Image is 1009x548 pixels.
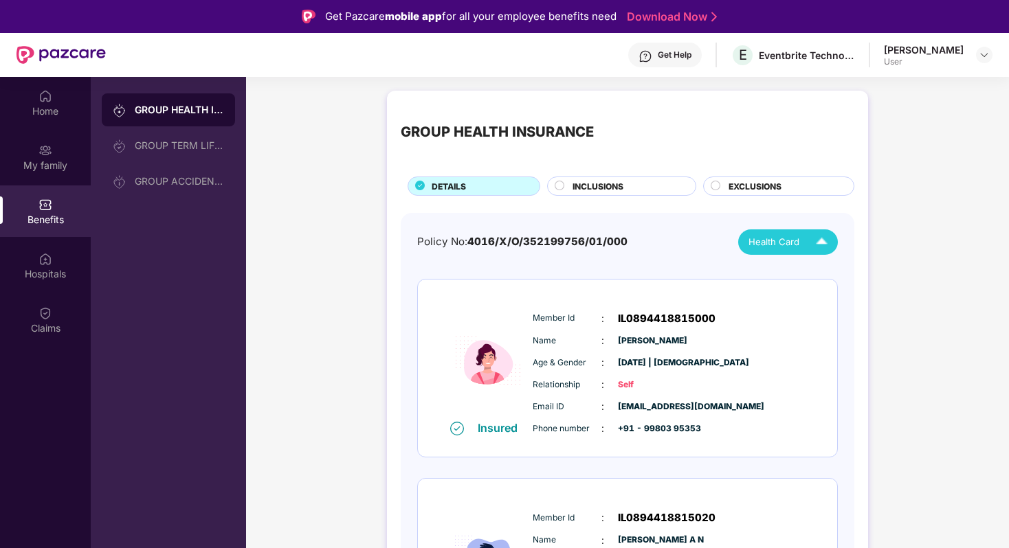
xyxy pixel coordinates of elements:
[385,10,442,23] strong: mobile app
[478,421,526,435] div: Insured
[450,422,464,435] img: svg+xml;base64,PHN2ZyB4bWxucz0iaHR0cDovL3d3dy53My5vcmcvMjAwMC9zdmciIHdpZHRoPSIxNiIgaGVpZ2h0PSIxNi...
[979,49,990,60] img: svg+xml;base64,PHN2ZyBpZD0iRHJvcGRvd24tMzJ4MzIiIHhtbG5zPSJodHRwOi8vd3d3LnczLm9yZy8yMDAwL3N2ZyIgd2...
[38,89,52,103] img: svg+xml;base64,PHN2ZyBpZD0iSG9tZSIgeG1sbnM9Imh0dHA6Ly93d3cudzMub3JnLzIwMDAvc3ZnIiB3aWR0aD0iMjAiIG...
[601,510,604,525] span: :
[38,144,52,157] img: svg+xml;base64,PHN2ZyB3aWR0aD0iMjAiIGhlaWdodD0iMjAiIHZpZXdCb3g9IjAgMCAyMCAyMCIgZmlsbD0ibm9uZSIgeG...
[627,10,713,24] a: Download Now
[113,139,126,153] img: svg+xml;base64,PHN2ZyB3aWR0aD0iMjAiIGhlaWdodD0iMjAiIHZpZXdCb3g9IjAgMCAyMCAyMCIgZmlsbD0ibm9uZSIgeG...
[432,180,466,193] span: DETAILS
[618,356,687,369] span: [DATE] | [DEMOGRAPHIC_DATA]
[447,301,529,420] img: icon
[759,49,855,62] div: Eventbrite Technologies India Private Limited
[38,252,52,266] img: svg+xml;base64,PHN2ZyBpZD0iSG9zcGl0YWxzIiB4bWxucz0iaHR0cDovL3d3dy53My5vcmcvMjAwMC9zdmciIHdpZHRoPS...
[601,333,604,348] span: :
[417,233,628,250] div: Policy No:
[618,310,716,327] span: IL0894418815000
[533,400,601,413] span: Email ID
[601,399,604,414] span: :
[113,175,126,189] img: svg+xml;base64,PHN2ZyB3aWR0aD0iMjAiIGhlaWdodD0iMjAiIHZpZXdCb3g9IjAgMCAyMCAyMCIgZmlsbD0ibm9uZSIgeG...
[884,56,964,67] div: User
[38,198,52,212] img: svg+xml;base64,PHN2ZyBpZD0iQmVuZWZpdHMiIHhtbG5zPSJodHRwOi8vd3d3LnczLm9yZy8yMDAwL3N2ZyIgd2lkdGg9Ij...
[810,230,834,254] img: Icuh8uwCUCF+XjCZyLQsAKiDCM9HiE6CMYmKQaPGkZKaA32CAAACiQcFBJY0IsAAAAASUVORK5CYII=
[401,121,594,143] div: GROUP HEALTH INSURANCE
[601,533,604,548] span: :
[618,400,687,413] span: [EMAIL_ADDRESS][DOMAIN_NAME]
[729,180,781,193] span: EXCLUSIONS
[16,46,106,64] img: New Pazcare Logo
[711,10,717,24] img: Stroke
[533,312,601,325] span: Member Id
[601,421,604,436] span: :
[533,512,601,525] span: Member Id
[738,229,838,255] button: Health Card
[601,311,604,326] span: :
[533,534,601,547] span: Name
[325,8,617,25] div: Get Pazcare for all your employee benefits need
[533,422,601,435] span: Phone number
[533,378,601,391] span: Relationship
[884,43,964,56] div: [PERSON_NAME]
[749,235,799,249] span: Health Card
[618,422,687,435] span: +91 - 99803 95353
[533,334,601,347] span: Name
[38,306,52,320] img: svg+xml;base64,PHN2ZyBpZD0iQ2xhaW0iIHhtbG5zPSJodHRwOi8vd3d3LnczLm9yZy8yMDAwL3N2ZyIgd2lkdGg9IjIwIi...
[618,510,716,526] span: IL0894418815020
[618,378,687,391] span: Self
[135,103,224,117] div: GROUP HEALTH INSURANCE
[302,10,315,23] img: Logo
[467,235,628,248] span: 4016/X/O/352199756/01/000
[573,180,623,193] span: INCLUSIONS
[135,140,224,151] div: GROUP TERM LIFE INSURANCE
[639,49,652,63] img: svg+xml;base64,PHN2ZyBpZD0iSGVscC0zMngzMiIgeG1sbnM9Imh0dHA6Ly93d3cudzMub3JnLzIwMDAvc3ZnIiB3aWR0aD...
[601,355,604,370] span: :
[618,534,687,547] span: [PERSON_NAME] A N
[601,377,604,392] span: :
[618,334,687,347] span: [PERSON_NAME]
[113,104,126,117] img: svg+xml;base64,PHN2ZyB3aWR0aD0iMjAiIGhlaWdodD0iMjAiIHZpZXdCb3g9IjAgMCAyMCAyMCIgZmlsbD0ibm9uZSIgeG...
[533,356,601,369] span: Age & Gender
[658,49,691,60] div: Get Help
[739,47,747,63] span: E
[135,176,224,187] div: GROUP ACCIDENTAL INSURANCE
